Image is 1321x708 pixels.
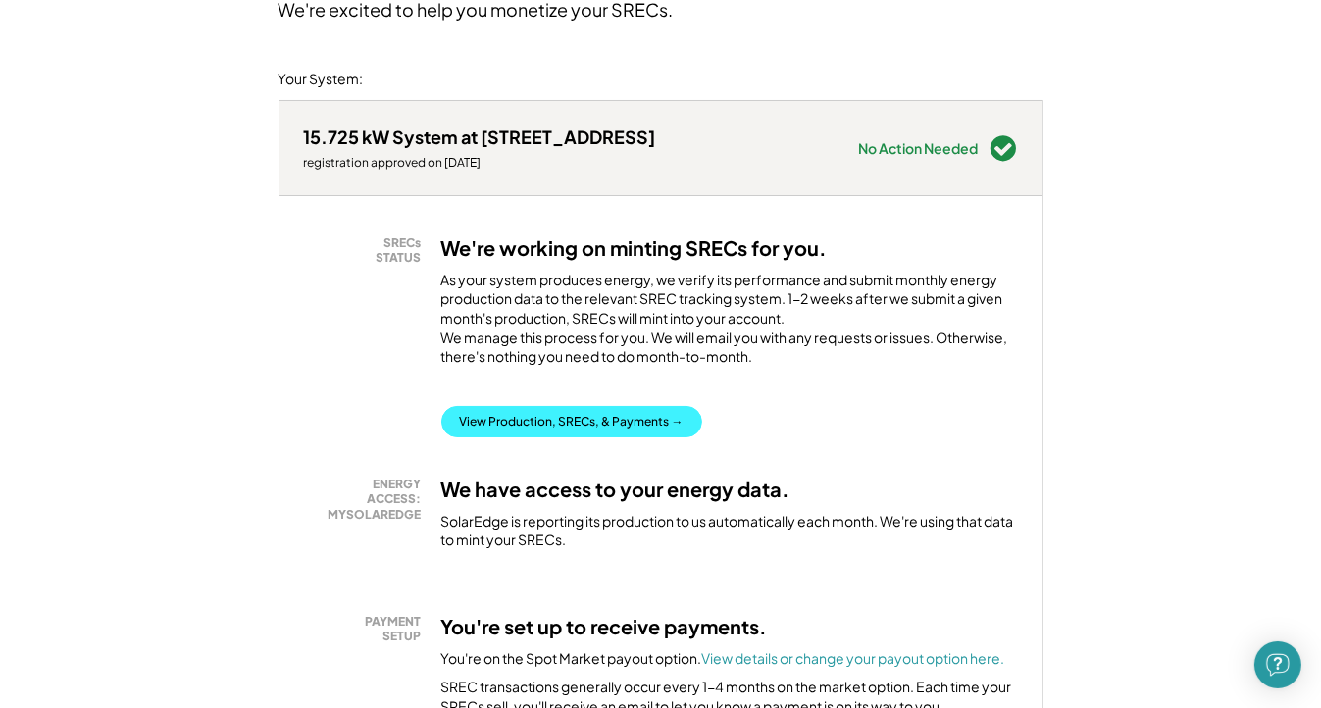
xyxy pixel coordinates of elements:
[314,477,422,523] div: ENERGY ACCESS: MYSOLAREDGE
[1254,641,1301,688] div: Open Intercom Messenger
[702,649,1005,667] a: View details or change your payout option here.
[314,614,422,644] div: PAYMENT SETUP
[859,141,979,155] div: No Action Needed
[441,406,702,437] button: View Production, SRECs, & Payments →
[441,649,1005,669] div: You're on the Spot Market payout option.
[441,235,828,261] h3: We're working on minting SRECs for you.
[304,155,656,171] div: registration approved on [DATE]
[441,512,1018,550] div: SolarEdge is reporting its production to us automatically each month. We're using that data to mi...
[279,70,364,89] div: Your System:
[314,235,422,266] div: SRECs STATUS
[304,126,656,148] div: 15.725 kW System at [STREET_ADDRESS]
[441,614,768,639] h3: You're set up to receive payments.
[441,271,1018,377] div: As your system produces energy, we verify its performance and submit monthly energy production da...
[441,477,790,502] h3: We have access to your energy data.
